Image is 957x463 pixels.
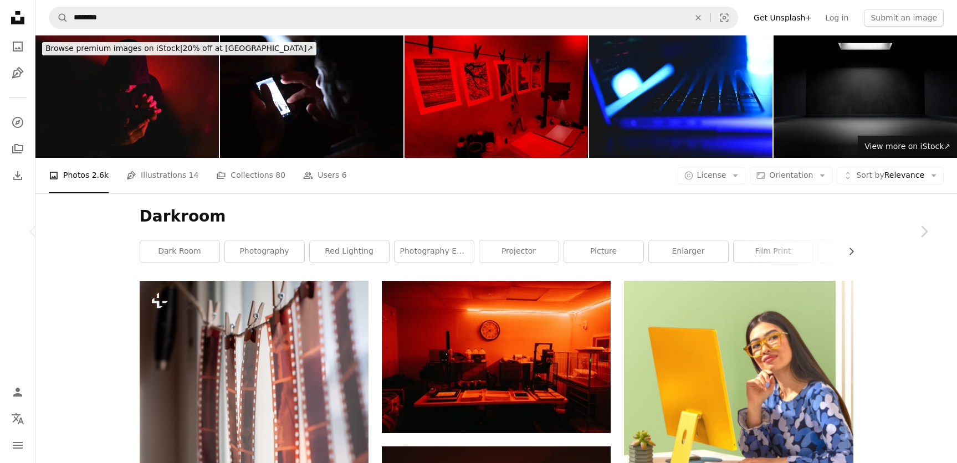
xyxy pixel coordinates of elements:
[49,7,68,28] button: Search Unsplash
[864,9,944,27] button: Submit an image
[140,207,853,227] h1: Darkroom
[7,138,29,160] a: Collections
[225,240,304,263] a: photography
[140,447,369,457] a: a film strip hanging from a clothes line
[841,240,853,263] button: scroll list to the right
[774,35,957,158] img: empty abstract industrial concrete interior. concrete floor and dark room. 3d illustration
[7,434,29,456] button: Menu
[310,240,389,263] a: red lighting
[479,240,559,263] a: projector
[769,171,813,179] span: Orientation
[697,171,726,179] span: License
[140,240,219,263] a: dark room
[589,35,772,158] img: Defocused computer backgrounds. Payments System Hacking.
[818,240,898,263] a: printing
[189,169,199,181] span: 14
[382,352,611,362] a: a dimly lit room with a clock on the wall
[275,169,285,181] span: 80
[7,164,29,187] a: Download History
[747,9,818,27] a: Get Unsplash+
[649,240,728,263] a: enlarger
[856,171,884,179] span: Sort by
[7,408,29,430] button: Language
[45,44,313,53] span: 20% off at [GEOGRAPHIC_DATA] ↗
[678,167,746,184] button: License
[405,35,588,158] img: Darkroom for printing film photography
[7,381,29,403] a: Log in / Sign up
[750,167,832,184] button: Orientation
[734,240,813,263] a: film print
[395,240,474,263] a: photography equipment
[7,62,29,84] a: Illustrations
[49,7,738,29] form: Find visuals sitewide
[818,9,855,27] a: Log in
[35,35,219,158] img: cyber attack concept.
[45,44,182,53] span: Browse premium images on iStock |
[382,281,611,433] img: a dimly lit room with a clock on the wall
[220,35,403,158] img: Midsection Of Man Using Mobile Phone In Dark At Home
[7,35,29,58] a: Photos
[126,158,198,193] a: Illustrations 14
[303,158,347,193] a: Users 6
[7,111,29,133] a: Explore
[837,167,944,184] button: Sort byRelevance
[891,178,957,285] a: Next
[856,170,924,181] span: Relevance
[686,7,710,28] button: Clear
[35,35,323,62] a: Browse premium images on iStock|20% off at [GEOGRAPHIC_DATA]↗
[858,136,957,158] a: View more on iStock↗
[216,158,285,193] a: Collections 80
[564,240,643,263] a: picture
[864,142,950,151] span: View more on iStock ↗
[342,169,347,181] span: 6
[711,7,738,28] button: Visual search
